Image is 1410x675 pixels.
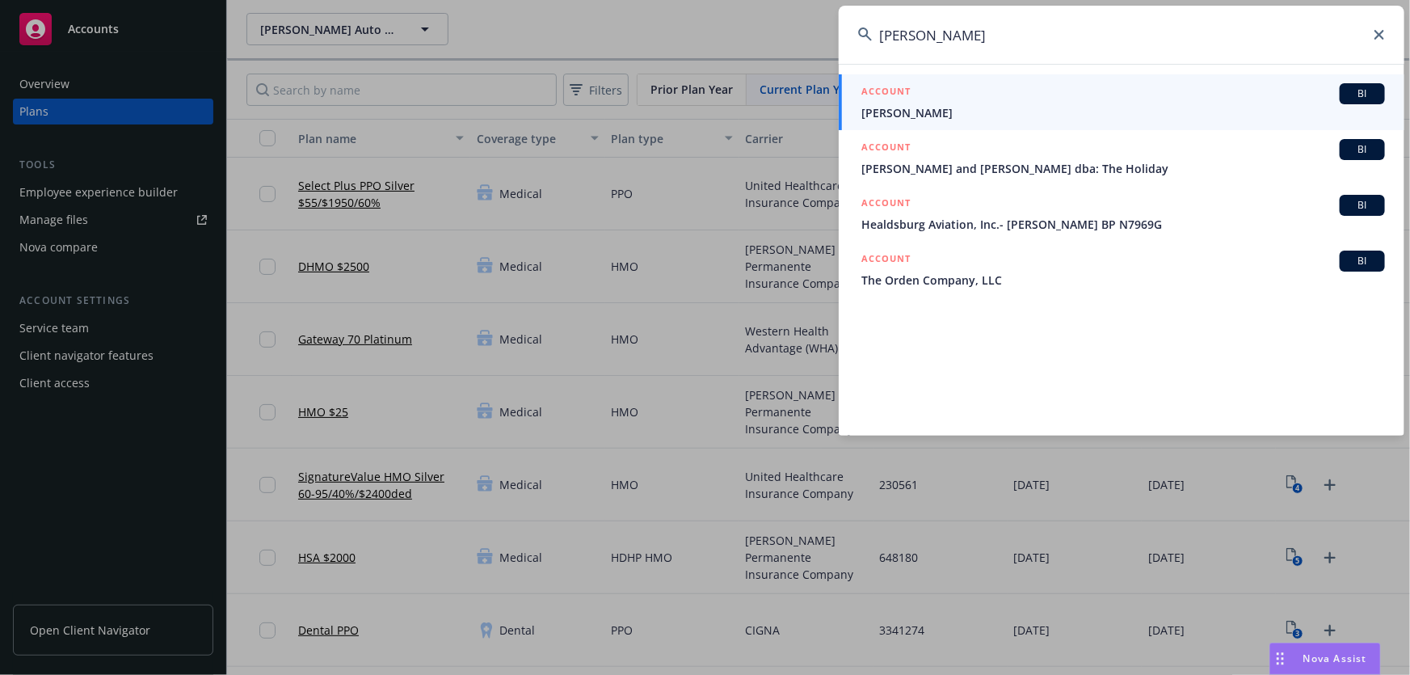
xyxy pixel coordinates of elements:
span: BI [1346,142,1378,157]
span: BI [1346,254,1378,268]
a: ACCOUNTBI[PERSON_NAME] and [PERSON_NAME] dba: The Holiday [839,130,1404,186]
span: Healdsburg Aviation, Inc.- [PERSON_NAME] BP N7969G [861,216,1385,233]
button: Nova Assist [1269,643,1381,675]
span: The Orden Company, LLC [861,272,1385,289]
h5: ACCOUNT [861,83,911,103]
a: ACCOUNTBIHealdsburg Aviation, Inc.- [PERSON_NAME] BP N7969G [839,186,1404,242]
span: BI [1346,198,1378,213]
input: Search... [839,6,1404,64]
a: ACCOUNTBIThe Orden Company, LLC [839,242,1404,297]
span: [PERSON_NAME] [861,104,1385,121]
span: Nova Assist [1303,652,1367,665]
h5: ACCOUNT [861,251,911,270]
h5: ACCOUNT [861,139,911,158]
a: ACCOUNTBI[PERSON_NAME] [839,74,1404,130]
span: [PERSON_NAME] and [PERSON_NAME] dba: The Holiday [861,160,1385,177]
span: BI [1346,86,1378,101]
div: Drag to move [1270,643,1290,674]
h5: ACCOUNT [861,195,911,214]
